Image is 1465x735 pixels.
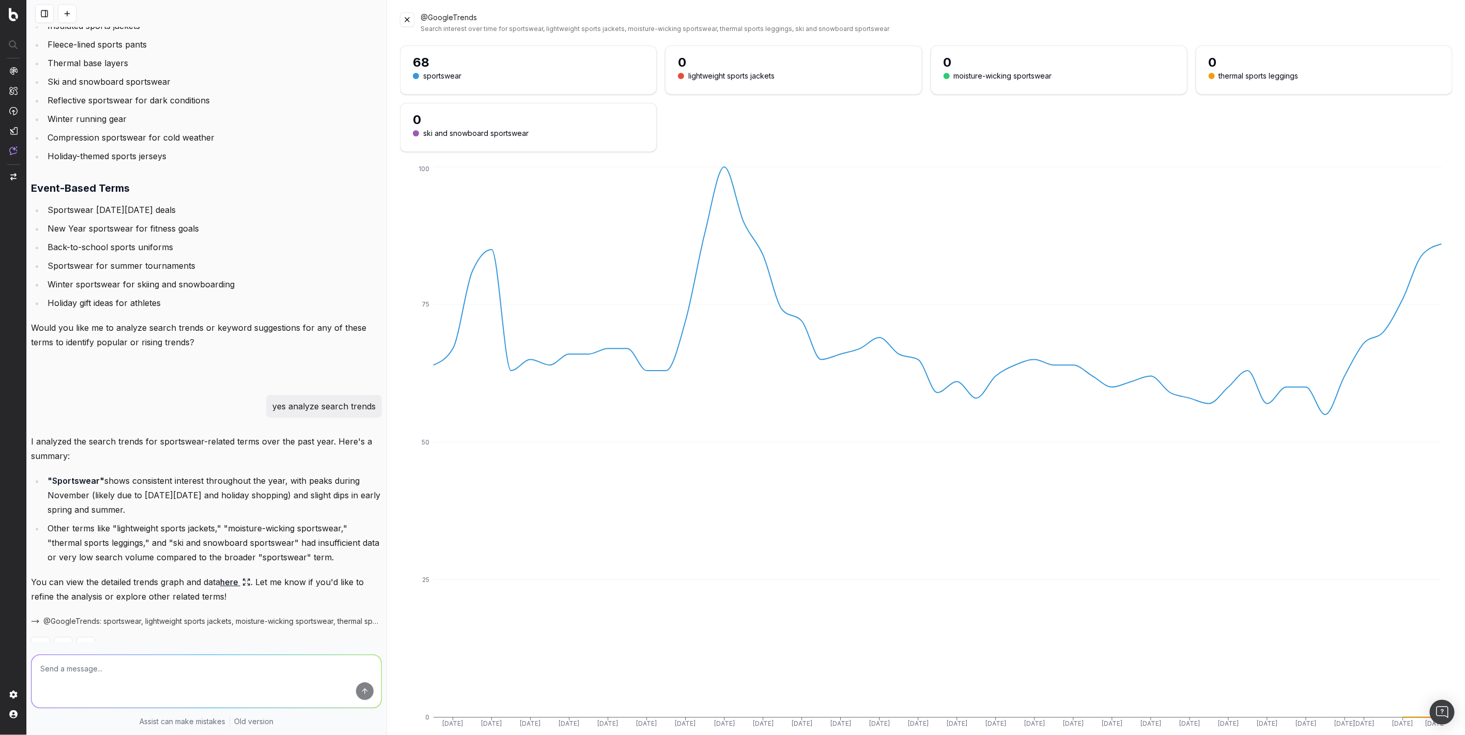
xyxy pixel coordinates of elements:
[44,56,382,70] li: Thermal base layers
[947,720,967,728] tspan: [DATE]
[413,112,644,128] div: 0
[44,473,382,517] li: shows consistent interest throughout the year, with peaks during November (likely due to [DATE][D...
[1296,720,1316,728] tspan: [DATE]
[559,720,580,728] tspan: [DATE]
[985,720,1006,728] tspan: [DATE]
[9,8,18,21] img: Botify logo
[1425,720,1446,728] tspan: [DATE]
[44,240,382,254] li: Back-to-school sports uniforms
[753,720,774,728] tspan: [DATE]
[9,86,18,95] img: Intelligence
[140,716,225,727] p: Assist can make mistakes
[1179,720,1200,728] tspan: [DATE]
[1209,54,1440,71] div: 0
[44,93,382,108] li: Reflective sportswear for dark conditions
[31,320,382,349] p: Would you like me to analyze search trends or keyword suggestions for any of these terms to ident...
[9,127,18,135] img: Studio
[830,720,851,728] tspan: [DATE]
[675,720,696,728] tspan: [DATE]
[520,720,541,728] tspan: [DATE]
[678,54,909,71] div: 0
[44,203,382,217] li: Sportswear [DATE][DATE] deals
[1218,720,1239,728] tspan: [DATE]
[944,54,1175,71] div: 0
[44,112,382,126] li: Winter running gear
[1354,720,1375,728] tspan: [DATE]
[714,720,735,728] tspan: [DATE]
[423,128,529,139] div: ski and snowboard sportswear
[44,277,382,292] li: Winter sportswear for skiing and snowboarding
[425,713,429,721] tspan: 0
[9,146,18,155] img: Assist
[220,575,251,589] a: here
[31,182,130,194] strong: Event-Based Terms
[272,399,376,414] p: yes analyze search trends
[234,716,273,727] a: Old version
[792,720,812,728] tspan: [DATE]
[9,691,18,699] img: Setting
[413,54,644,71] div: 68
[443,720,464,728] tspan: [DATE]
[44,149,382,163] li: Holiday-themed sports jerseys
[869,720,890,728] tspan: [DATE]
[637,720,657,728] tspan: [DATE]
[482,720,502,728] tspan: [DATE]
[44,74,382,89] li: Ski and snowboard sportswear
[1140,720,1161,728] tspan: [DATE]
[688,71,775,82] div: lightweight sports jackets
[954,71,1052,82] div: moisture-wicking sportswear
[1334,720,1355,728] tspan: [DATE]
[422,438,429,446] tspan: 50
[9,710,18,718] img: My account
[1219,71,1299,82] div: thermal sports leggings
[31,616,382,626] button: @GoogleTrends: sportswear, lightweight sports jackets, moisture-wicking sportswear, thermal sport...
[421,25,1453,33] div: Search interest over time for sportswear, lightweight sports jackets, moisture-wicking sportswear...
[44,37,382,52] li: Fleece-lined sports pants
[31,434,382,463] p: I analyzed the search trends for sportswear-related terms over the past year. Here's a summary:
[908,720,929,728] tspan: [DATE]
[1393,720,1413,728] tspan: [DATE]
[9,67,18,75] img: Analytics
[44,221,382,236] li: New Year sportswear for fitness goals
[421,12,1453,33] div: @GoogleTrends
[44,521,382,564] li: Other terms like "lightweight sports jackets," "moisture-wicking sportswear," "thermal sports leg...
[9,106,18,115] img: Activation
[31,575,382,604] p: You can view the detailed trends graph and data . Let me know if you'd like to refine the analysi...
[10,173,17,180] img: Switch project
[1063,720,1084,728] tspan: [DATE]
[422,301,429,309] tspan: 75
[44,130,382,145] li: Compression sportswear for cold weather
[1024,720,1045,728] tspan: [DATE]
[44,296,382,310] li: Holiday gift ideas for athletes
[423,71,461,82] div: sportswear
[43,616,382,626] span: @GoogleTrends: sportswear, lightweight sports jackets, moisture-wicking sportswear, thermal sport...
[1430,700,1455,725] div: Open Intercom Messenger
[419,165,429,173] tspan: 100
[422,576,429,584] tspan: 25
[598,720,619,728] tspan: [DATE]
[1102,720,1122,728] tspan: [DATE]
[48,476,104,486] strong: "Sportswear"
[44,258,382,273] li: Sportswear for summer tournaments
[1257,720,1277,728] tspan: [DATE]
